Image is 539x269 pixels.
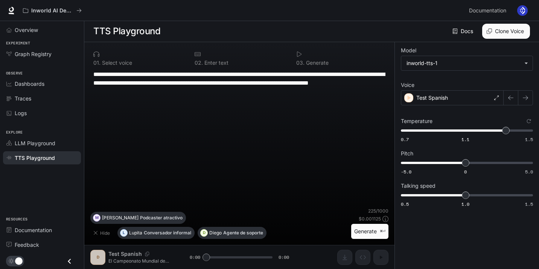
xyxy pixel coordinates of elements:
button: Hide [90,227,114,239]
span: Documentation [15,226,52,234]
p: Agente de soporte [223,231,263,235]
span: 0 [464,169,467,175]
p: 0 2 . [195,60,203,65]
button: Close drawer [61,254,78,269]
span: 1.5 [525,136,533,143]
span: 1.1 [461,136,469,143]
span: Overview [15,26,38,34]
a: Overview [3,23,81,36]
div: inworld-tts-1 [407,59,521,67]
div: inworld-tts-1 [401,56,533,70]
span: -5.0 [401,169,411,175]
p: Test Spanish [416,94,448,102]
a: Feedback [3,238,81,251]
p: Conversador informal [144,231,191,235]
span: TTS Playground [15,154,55,162]
p: Generate [305,60,329,65]
button: User avatar [515,3,530,18]
span: Graph Registry [15,50,52,58]
div: M [93,212,100,224]
div: D [201,227,207,239]
p: Pitch [401,151,413,156]
p: Voice [401,82,414,88]
div: L [120,227,127,239]
p: Podcaster atractivo [140,216,183,220]
a: Documentation [3,223,81,237]
span: 1.0 [461,201,469,207]
p: Inworld AI Demos [31,8,73,14]
a: TTS Playground [3,151,81,164]
p: Temperature [401,119,432,124]
span: 5.0 [525,169,533,175]
p: Select voice [100,60,132,65]
span: Traces [15,94,31,102]
p: 225 / 1000 [368,208,388,214]
button: All workspaces [20,3,85,18]
span: 0.5 [401,201,409,207]
a: Graph Registry [3,47,81,61]
span: Feedback [15,241,39,249]
h1: TTS Playground [93,24,160,39]
button: Reset to default [525,117,533,125]
span: 0.7 [401,136,409,143]
p: ⌘⏎ [380,229,385,234]
span: Dark mode toggle [15,257,23,265]
a: Documentation [466,3,512,18]
span: LLM Playground [15,139,55,147]
a: Logs [3,106,81,120]
button: M[PERSON_NAME]Podcaster atractivo [90,212,186,224]
a: Dashboards [3,77,81,90]
span: Documentation [469,6,506,15]
a: Docs [451,24,476,39]
p: Diego [209,231,222,235]
button: DDiegoAgente de soporte [198,227,266,239]
span: Dashboards [15,80,44,88]
p: $ 0.001125 [359,216,381,222]
p: 0 1 . [93,60,100,65]
p: [PERSON_NAME] [102,216,139,220]
button: Generate⌘⏎ [351,224,388,239]
button: LLupitaConversador informal [117,227,195,239]
button: Clone Voice [482,24,530,39]
p: Model [401,48,416,53]
img: User avatar [517,5,528,16]
a: Traces [3,92,81,105]
span: Logs [15,109,27,117]
a: LLM Playground [3,137,81,150]
p: Enter text [203,60,228,65]
p: 0 3 . [296,60,305,65]
p: Talking speed [401,183,435,188]
span: 1.5 [525,201,533,207]
p: Lupita [129,231,142,235]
